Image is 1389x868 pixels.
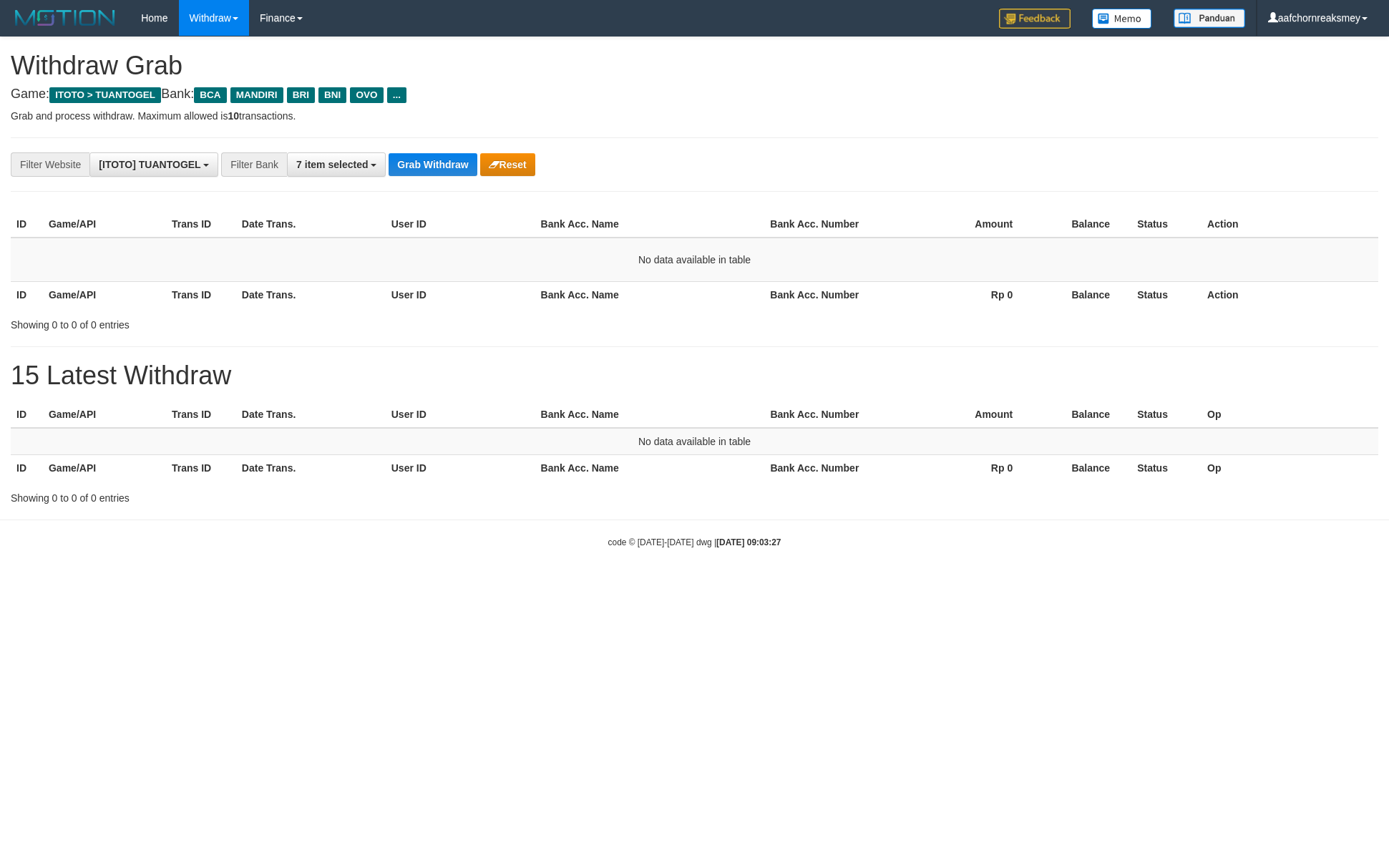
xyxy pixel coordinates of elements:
img: MOTION_logo.png [11,7,120,29]
th: ID [11,211,43,238]
th: Action [1202,281,1378,308]
td: No data available in table [11,238,1378,282]
div: Showing 0 to 0 of 0 entries [11,485,568,505]
th: ID [11,455,43,482]
strong: 10 [228,110,239,122]
div: Filter Website [11,152,89,177]
th: Game/API [43,281,166,308]
th: Balance [1034,281,1131,308]
th: Trans ID [166,281,236,308]
span: BCA [194,87,226,103]
span: [ITOTO] TUANTOGEL [99,159,200,170]
th: Date Trans. [236,455,386,482]
span: OVO [350,87,383,103]
img: Button%20Memo.svg [1092,9,1152,29]
th: Bank Acc. Name [535,401,765,428]
th: Bank Acc. Name [535,281,765,308]
th: ID [11,281,43,308]
img: Feedback.jpg [999,9,1071,29]
th: Action [1202,211,1378,238]
th: Trans ID [166,455,236,482]
h4: Game: Bank: [11,87,1378,102]
span: BNI [318,87,346,103]
th: Status [1131,281,1202,308]
button: 7 item selected [287,152,386,177]
h1: 15 Latest Withdraw [11,361,1378,390]
th: Bank Acc. Name [535,455,765,482]
th: Amount [887,211,1034,238]
th: Amount [887,401,1034,428]
th: Op [1202,401,1378,428]
th: Status [1131,401,1202,428]
th: Op [1202,455,1378,482]
th: Bank Acc. Number [764,455,887,482]
th: Rp 0 [887,455,1034,482]
span: MANDIRI [230,87,283,103]
strong: [DATE] 09:03:27 [716,537,781,547]
th: Trans ID [166,211,236,238]
th: Balance [1034,211,1131,238]
th: User ID [386,211,535,238]
p: Grab and process withdraw. Maximum allowed is transactions. [11,109,1378,123]
small: code © [DATE]-[DATE] dwg | [608,537,781,547]
button: [ITOTO] TUANTOGEL [89,152,218,177]
th: Trans ID [166,401,236,428]
th: User ID [386,455,535,482]
th: Date Trans. [236,401,386,428]
span: ... [387,87,406,103]
span: BRI [287,87,315,103]
th: Status [1131,211,1202,238]
th: User ID [386,281,535,308]
div: Showing 0 to 0 of 0 entries [11,312,568,332]
th: Date Trans. [236,281,386,308]
th: Status [1131,455,1202,482]
th: Balance [1034,401,1131,428]
div: Filter Bank [221,152,287,177]
button: Grab Withdraw [389,153,477,176]
th: Balance [1034,455,1131,482]
th: Bank Acc. Name [535,211,765,238]
th: Game/API [43,455,166,482]
th: Bank Acc. Number [764,401,887,428]
img: panduan.png [1174,9,1245,28]
th: Date Trans. [236,211,386,238]
th: User ID [386,401,535,428]
th: Rp 0 [887,281,1034,308]
span: 7 item selected [296,159,368,170]
th: ID [11,401,43,428]
th: Game/API [43,401,166,428]
th: Game/API [43,211,166,238]
h1: Withdraw Grab [11,52,1378,80]
span: ITOTO > TUANTOGEL [49,87,161,103]
th: Bank Acc. Number [764,281,887,308]
th: Bank Acc. Number [764,211,887,238]
button: Reset [480,153,535,176]
td: No data available in table [11,428,1378,455]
